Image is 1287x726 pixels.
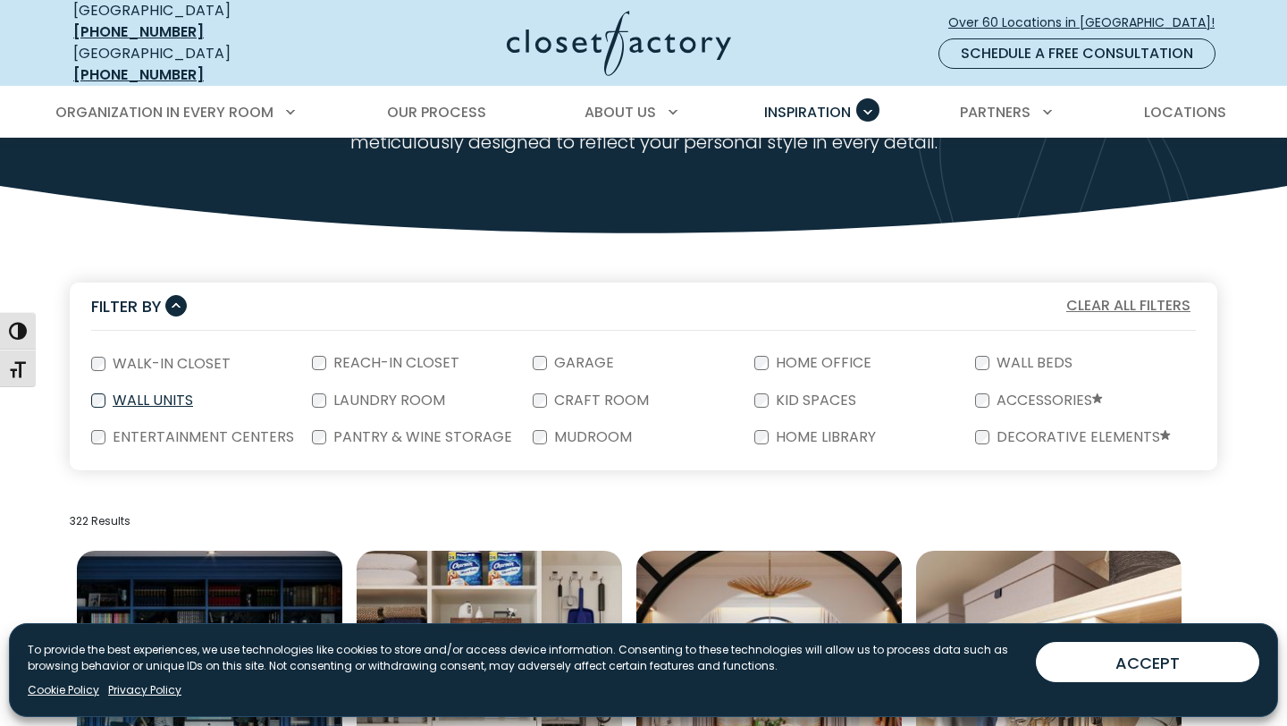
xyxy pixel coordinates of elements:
[73,21,204,42] a: [PHONE_NUMBER]
[960,102,1030,122] span: Partners
[28,682,99,698] a: Cookie Policy
[108,682,181,698] a: Privacy Policy
[769,430,879,444] label: Home Library
[948,13,1229,32] span: Over 60 Locations in [GEOGRAPHIC_DATA]!
[547,393,652,408] label: Craft Room
[989,430,1174,445] label: Decorative Elements
[387,102,486,122] span: Our Process
[105,393,197,408] label: Wall Units
[105,357,234,371] label: Walk-In Closet
[585,102,656,122] span: About Us
[326,356,463,370] label: Reach-In Closet
[989,393,1106,409] label: Accessories
[1036,642,1259,682] button: ACCEPT
[547,430,635,444] label: Mudroom
[769,393,860,408] label: Kid Spaces
[1144,102,1226,122] span: Locations
[43,88,1244,138] nav: Primary Menu
[55,102,273,122] span: Organization in Every Room
[547,356,618,370] label: Garage
[73,64,204,85] a: [PHONE_NUMBER]
[938,38,1215,69] a: Schedule a Free Consultation
[28,642,1022,674] p: To provide the best experiences, we use technologies like cookies to store and/or access device i...
[70,513,1217,529] p: 322 Results
[764,102,851,122] span: Inspiration
[1061,294,1196,317] button: Clear All Filters
[507,11,731,76] img: Closet Factory Logo
[91,293,187,319] button: Filter By
[769,356,875,370] label: Home Office
[326,430,516,444] label: Pantry & Wine Storage
[989,356,1076,370] label: Wall Beds
[73,43,332,86] div: [GEOGRAPHIC_DATA]
[105,430,298,444] label: Entertainment Centers
[326,393,449,408] label: Laundry Room
[947,7,1230,38] a: Over 60 Locations in [GEOGRAPHIC_DATA]!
